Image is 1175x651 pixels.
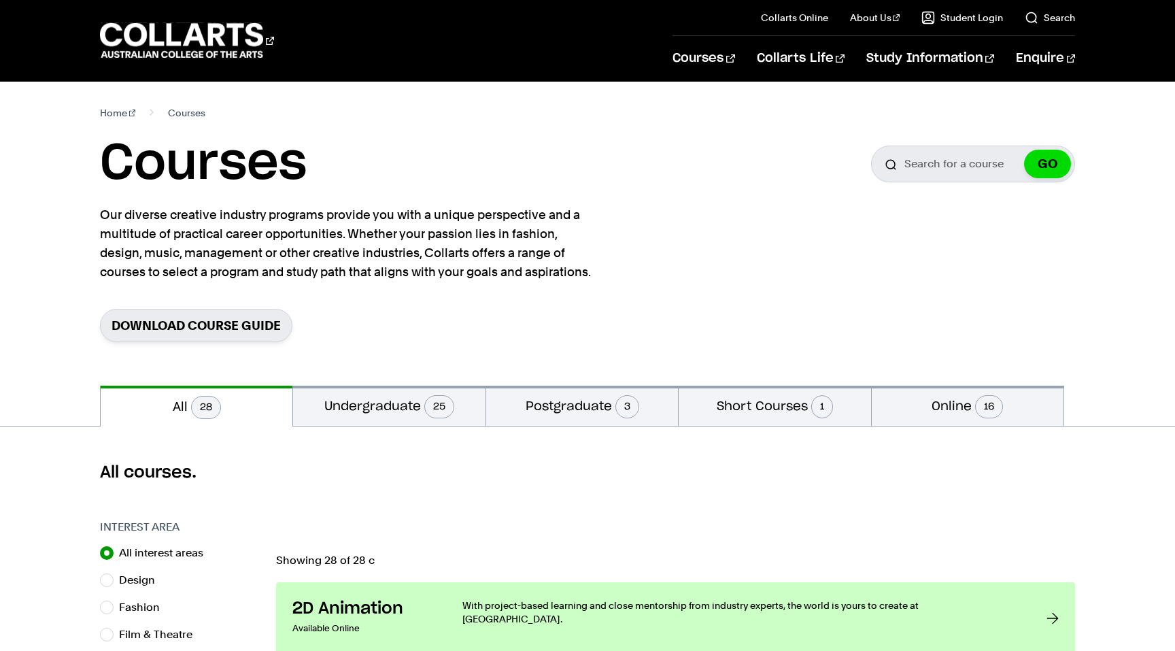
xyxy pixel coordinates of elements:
h1: Courses [100,133,307,195]
div: Go to homepage [100,21,274,60]
input: Search for a course [871,146,1075,182]
a: Search [1025,11,1075,24]
h2: All courses. [100,462,1075,484]
button: Undergraduate25 [293,386,485,426]
h3: Interest Area [100,519,262,535]
button: Online16 [872,386,1063,426]
label: Fashion [119,598,171,617]
a: Collarts Online [761,11,828,24]
span: 28 [191,396,221,419]
label: Film & Theatre [119,625,203,644]
p: Available Online [292,619,435,638]
a: Collarts Life [757,36,845,81]
span: 25 [424,395,454,418]
a: Enquire [1016,36,1075,81]
button: All28 [101,386,292,427]
button: Postgraduate3 [486,386,678,426]
p: With project-based learning and close mentorship from industry experts, the world is yours to cre... [462,599,1019,626]
button: GO [1024,150,1071,178]
label: All interest areas [119,544,214,563]
span: 1 [811,395,833,418]
a: Student Login [921,11,1003,24]
h3: 2D Animation [292,599,435,619]
p: Our diverse creative industry programs provide you with a unique perspective and a multitude of p... [100,205,596,282]
a: Study Information [866,36,994,81]
label: Design [119,571,166,590]
a: Download Course Guide [100,309,292,342]
a: About Us [850,11,900,24]
span: Courses [168,103,205,122]
span: 16 [975,395,1003,418]
button: Short Courses1 [679,386,870,426]
a: Courses [672,36,734,81]
span: 3 [615,395,639,418]
a: Home [100,103,136,122]
p: Showing 28 of 28 c [276,555,1075,566]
